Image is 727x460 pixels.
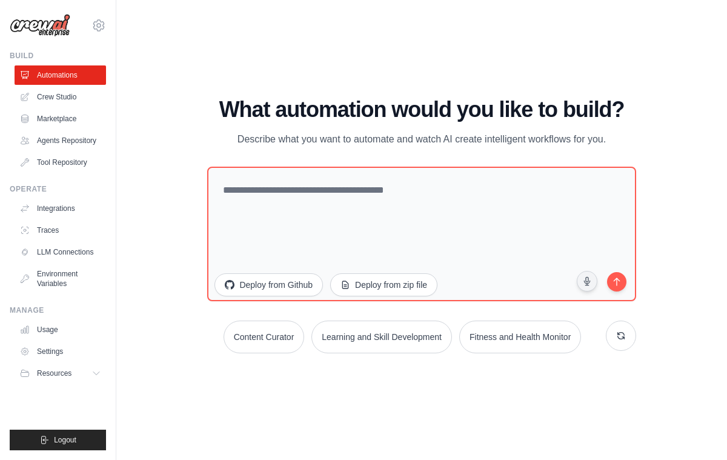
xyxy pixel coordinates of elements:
[54,435,76,445] span: Logout
[10,14,70,37] img: Logo
[15,199,106,218] a: Integrations
[15,131,106,150] a: Agents Repository
[15,242,106,262] a: LLM Connections
[15,264,106,293] a: Environment Variables
[15,320,106,339] a: Usage
[10,184,106,194] div: Operate
[37,368,71,378] span: Resources
[666,402,727,460] iframe: Chat Widget
[10,305,106,315] div: Manage
[15,342,106,361] a: Settings
[15,221,106,240] a: Traces
[15,87,106,107] a: Crew Studio
[15,364,106,383] button: Resources
[15,65,106,85] a: Automations
[207,98,636,122] h1: What automation would you like to build?
[15,153,106,172] a: Tool Repository
[330,273,437,296] button: Deploy from zip file
[10,51,106,61] div: Build
[218,132,625,147] p: Describe what you want to automate and watch AI create intelligent workflows for you.
[214,273,323,296] button: Deploy from Github
[459,321,581,353] button: Fitness and Health Monitor
[224,321,305,353] button: Content Curator
[311,321,452,353] button: Learning and Skill Development
[15,109,106,128] a: Marketplace
[10,430,106,450] button: Logout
